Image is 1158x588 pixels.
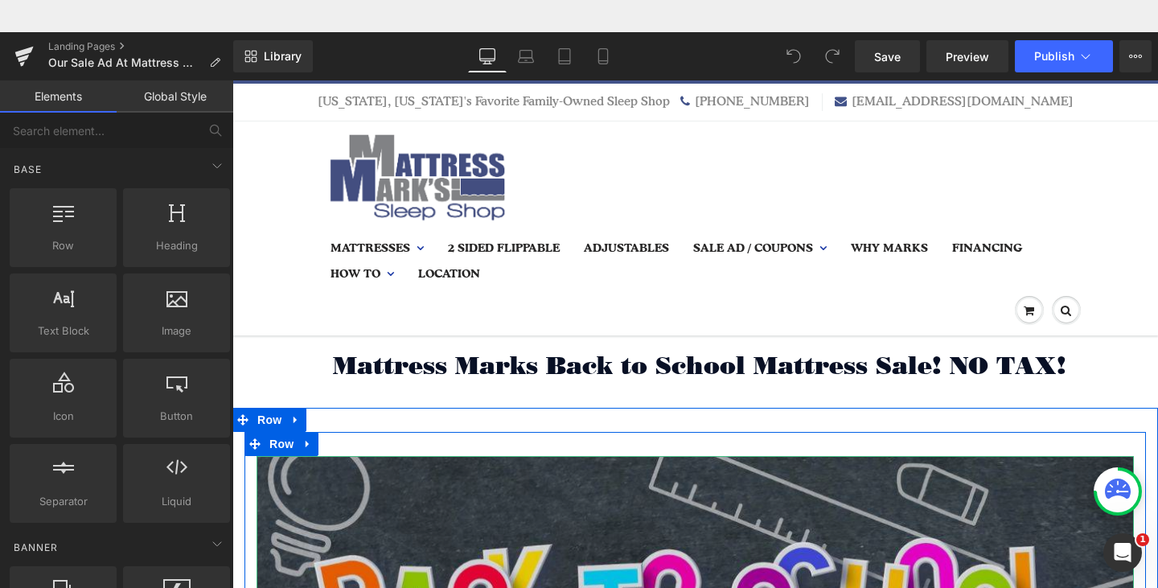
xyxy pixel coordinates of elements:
[12,162,43,177] span: Base
[14,493,112,510] span: Separator
[545,40,584,72] a: Tablet
[264,49,302,64] span: Library
[14,323,112,339] span: Text Block
[101,302,834,332] span: Mattress Marks Back to School Mattress Sale! NO TAX!
[448,45,577,62] a: [PHONE_NUMBER]
[1015,40,1113,72] button: Publish
[86,74,289,187] img: mattressmarkssleepshop
[233,40,313,72] a: New Library
[21,360,53,384] span: Row
[1136,533,1149,546] span: 1
[85,45,437,62] p: [US_STATE], [US_STATE]'s Favorite Family-Owned Sleep Shop
[468,40,507,72] a: Desktop
[946,48,989,65] span: Preview
[602,45,841,62] a: [EMAIL_ADDRESS][DOMAIN_NAME]
[606,187,708,212] a: Why Marks
[128,493,225,510] span: Liquid
[14,408,112,425] span: Icon
[926,40,1008,72] a: Preview
[1103,533,1142,572] iframe: Intercom live chat
[449,187,606,212] a: Sale Ad / Coupons
[816,40,848,72] button: Redo
[874,48,901,65] span: Save
[128,408,225,425] span: Button
[65,384,86,408] a: Expand / Collapse
[128,237,225,254] span: Heading
[117,80,233,113] a: Global Style
[1119,40,1152,72] button: More
[53,360,74,384] a: Expand / Collapse
[708,187,802,212] a: Financing
[507,40,545,72] a: Laptop
[48,40,233,53] a: Landing Pages
[339,187,449,212] a: Adjustables
[174,212,260,238] a: Location
[12,540,60,555] span: Banner
[778,40,810,72] button: Undo
[203,187,339,212] a: 2 Sided Flippable
[12,311,914,352] div: To enrich screen reader interactions, please activate Accessibility in Grammarly extension settings
[33,384,65,408] span: Row
[86,212,174,238] a: How To
[128,323,225,339] span: Image
[86,187,203,212] a: Mattresses
[584,40,622,72] a: Mobile
[1034,50,1074,63] span: Publish
[48,56,203,69] span: Our Sale Ad At Mattress Marks
[14,237,112,254] span: Row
